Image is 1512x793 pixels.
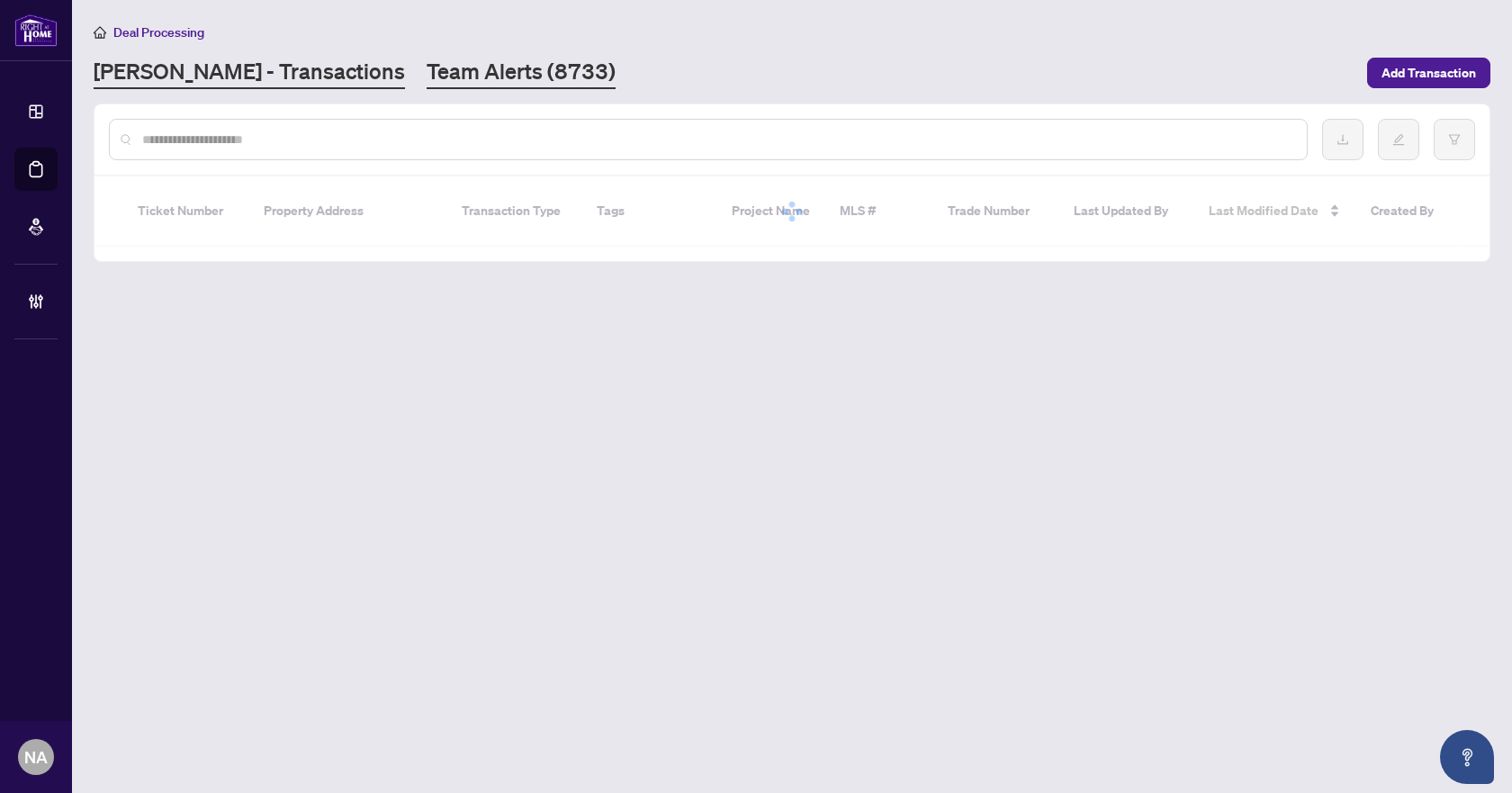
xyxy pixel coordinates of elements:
a: [PERSON_NAME] - Transactions [94,57,405,89]
button: download [1322,119,1363,160]
span: home [94,26,106,39]
span: Add Transaction [1381,59,1476,87]
button: filter [1434,119,1475,160]
a: Team Alerts (8733) [427,57,616,89]
span: Deal Processing [113,24,204,41]
button: edit [1378,119,1419,160]
button: Open asap [1440,730,1494,784]
span: NA [24,744,48,770]
img: logo [14,14,58,47]
button: Add Transaction [1367,58,1490,88]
